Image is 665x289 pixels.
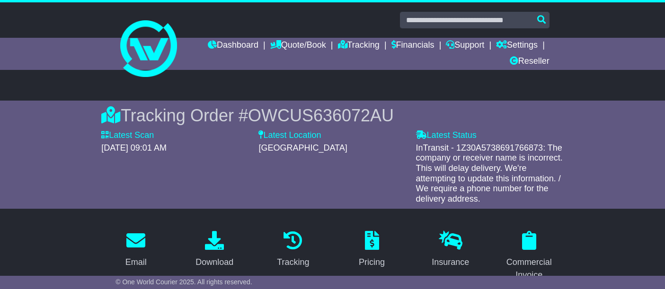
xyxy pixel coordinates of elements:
[208,38,258,54] a: Dashboard
[101,105,564,126] div: Tracking Order #
[359,256,385,269] div: Pricing
[248,106,394,125] span: OWCUS636072AU
[432,256,469,269] div: Insurance
[353,228,391,272] a: Pricing
[495,228,564,285] a: Commercial Invoice
[501,256,558,281] div: Commercial Invoice
[338,38,380,54] a: Tracking
[101,143,167,153] span: [DATE] 09:01 AM
[510,54,550,70] a: Reseller
[101,130,154,141] label: Latest Scan
[270,38,326,54] a: Quote/Book
[258,143,347,153] span: [GEOGRAPHIC_DATA]
[277,256,309,269] div: Tracking
[271,228,315,272] a: Tracking
[416,130,477,141] label: Latest Status
[119,228,153,272] a: Email
[426,228,475,272] a: Insurance
[416,143,563,204] span: InTransit - 1Z30A5738691766873: The company or receiver name is incorrect. This will delay delive...
[446,38,484,54] a: Support
[195,256,233,269] div: Download
[115,278,252,286] span: © One World Courier 2025. All rights reserved.
[189,228,239,272] a: Download
[258,130,321,141] label: Latest Location
[496,38,538,54] a: Settings
[391,38,434,54] a: Financials
[125,256,147,269] div: Email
